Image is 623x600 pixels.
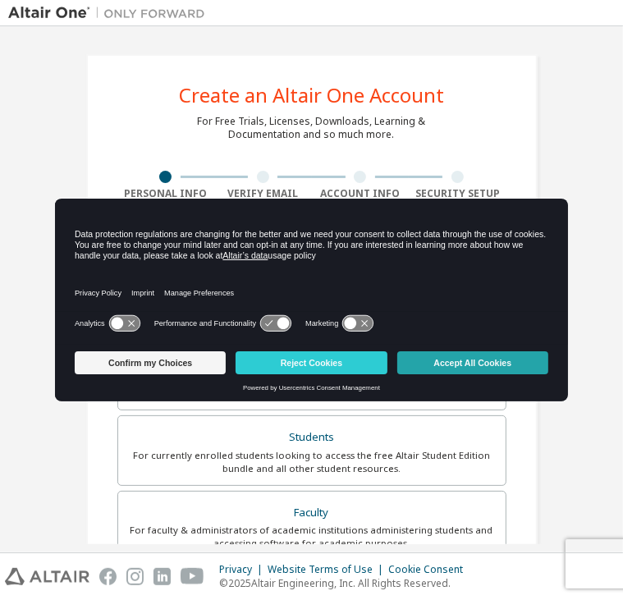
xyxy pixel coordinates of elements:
[268,563,388,576] div: Website Terms of Use
[409,187,506,200] div: Security Setup
[5,568,89,585] img: altair_logo.svg
[126,568,144,585] img: instagram.svg
[128,426,496,449] div: Students
[179,85,444,105] div: Create an Altair One Account
[312,187,410,200] div: Account Info
[198,115,426,141] div: For Free Trials, Licenses, Downloads, Learning & Documentation and so much more.
[181,568,204,585] img: youtube.svg
[388,563,473,576] div: Cookie Consent
[8,5,213,21] img: Altair One
[214,187,312,200] div: Verify Email
[128,502,496,524] div: Faculty
[128,449,496,475] div: For currently enrolled students looking to access the free Altair Student Edition bundle and all ...
[117,187,215,200] div: Personal Info
[99,568,117,585] img: facebook.svg
[219,563,268,576] div: Privacy
[153,568,171,585] img: linkedin.svg
[219,576,473,590] p: © 2025 Altair Engineering, Inc. All Rights Reserved.
[128,524,496,550] div: For faculty & administrators of academic institutions administering students and accessing softwa...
